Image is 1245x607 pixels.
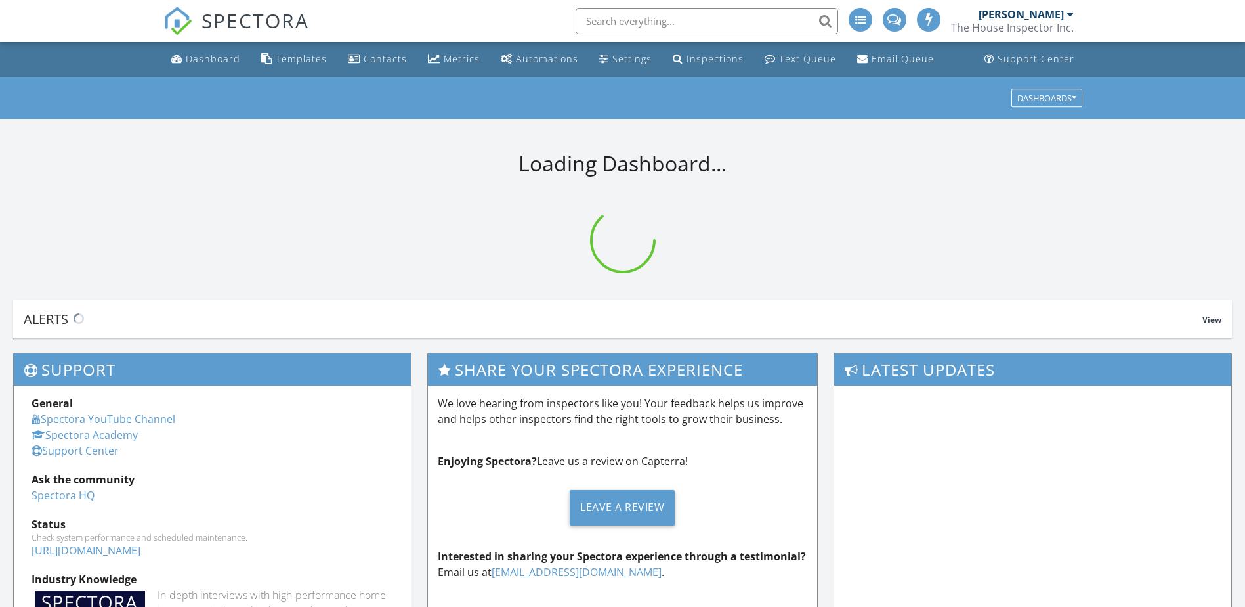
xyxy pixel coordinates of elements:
div: Industry Knowledge [32,572,393,587]
a: Leave a Review [438,480,807,535]
div: Check system performance and scheduled maintenance. [32,532,393,543]
button: Dashboards [1011,89,1082,107]
div: Text Queue [779,53,836,65]
a: Spectora Academy [32,428,138,442]
a: SPECTORA [163,18,309,45]
a: Dashboard [166,47,245,72]
a: Email Queue [852,47,939,72]
div: Templates [276,53,327,65]
p: Email us at . [438,549,807,580]
div: Metrics [444,53,480,65]
div: Support Center [998,53,1074,65]
a: Text Queue [759,47,841,72]
div: Ask the community [32,472,393,487]
div: Contacts [364,53,407,65]
div: Dashboard [186,53,240,65]
strong: Enjoying Spectora? [438,454,537,468]
p: We love hearing from inspectors like you! Your feedback helps us improve and helps other inspecto... [438,395,807,427]
a: Support Center [979,47,1080,72]
a: Metrics [423,47,485,72]
a: Inspections [667,47,749,72]
div: Email Queue [872,53,934,65]
div: Leave a Review [570,490,675,526]
input: Search everything... [576,8,838,34]
a: Support Center [32,443,119,458]
h3: Share Your Spectora Experience [428,353,817,386]
a: Templates [256,47,332,72]
div: [PERSON_NAME] [979,8,1064,21]
div: The House Inspector Inc. [951,21,1074,34]
a: Settings [594,47,657,72]
a: [URL][DOMAIN_NAME] [32,543,140,558]
div: Settings [612,53,652,65]
h3: Latest Updates [834,353,1231,386]
strong: Interested in sharing your Spectora experience through a testimonial? [438,549,806,564]
p: Leave us a review on Capterra! [438,453,807,469]
strong: General [32,396,73,411]
a: [EMAIL_ADDRESS][DOMAIN_NAME] [492,565,662,579]
h3: Support [14,353,411,386]
span: View [1202,314,1221,325]
a: Contacts [343,47,412,72]
a: Spectora HQ [32,488,95,503]
div: Inspections [686,53,744,65]
span: SPECTORA [201,7,309,34]
a: Spectora YouTube Channel [32,412,175,426]
img: The Best Home Inspection Software - Spectora [163,7,192,35]
div: Status [32,516,393,532]
div: Automations [516,53,578,65]
a: Automations (Basic) [496,47,583,72]
div: Alerts [24,310,1202,328]
div: Dashboards [1017,93,1076,102]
